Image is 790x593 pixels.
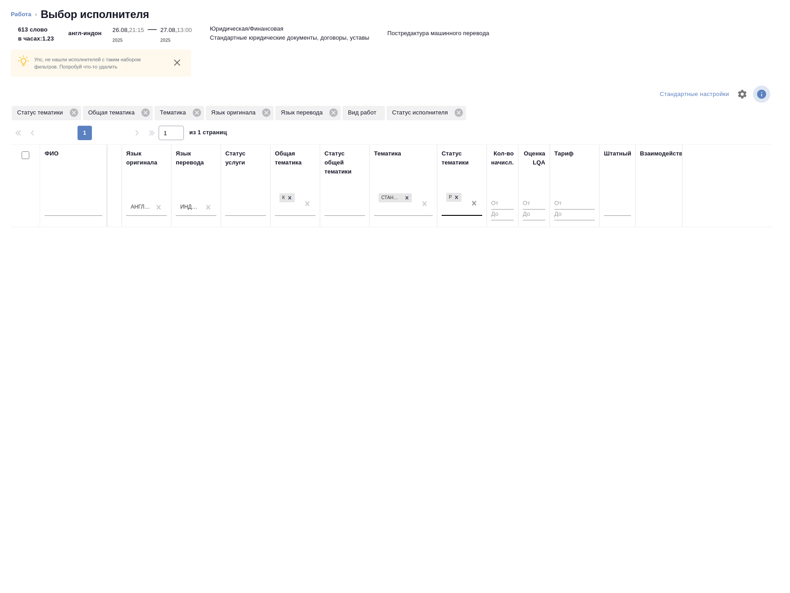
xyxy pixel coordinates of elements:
[88,108,138,117] p: Общая тематика
[83,106,153,120] div: Общая тематика
[18,25,54,34] p: 613 слово
[279,192,296,204] div: Юридическая/Финансовая
[554,198,595,210] input: От
[731,83,753,105] span: Настроить таблицу
[11,11,32,18] a: Работа
[160,108,189,117] p: Тематика
[348,108,379,117] p: Вид работ
[275,149,315,167] div: Общая тематика
[324,149,365,176] div: Статус общей тематики
[189,127,227,140] span: из 1 страниц
[113,27,129,33] p: 26.08,
[155,106,204,120] div: Тематика
[554,149,574,158] div: Тариф
[491,149,514,167] div: Кол-во начисл.
[379,193,402,203] div: Стандартные юридические документы, договоры, уставы
[206,106,274,120] div: Язык оригинала
[523,149,545,167] div: Оценка LQA
[523,198,545,210] input: От
[279,193,285,203] div: Юридическая/Финансовая
[604,149,631,158] div: Штатный
[445,192,462,203] div: Рекомендован
[35,10,37,19] li: ‹
[446,193,452,202] div: Рекомендован
[12,106,81,120] div: Статус тематики
[387,29,489,38] p: Постредактура машинного перевода
[126,149,167,167] div: Язык оригинала
[170,56,184,69] button: close
[225,149,266,167] div: Статус услуги
[211,108,259,117] p: Язык оригинала
[131,203,151,211] div: Английский
[281,108,326,117] p: Язык перевода
[491,209,514,220] input: До
[378,192,413,204] div: Стандартные юридические документы, договоры, уставы
[387,106,466,120] div: Статус исполнителя
[45,149,59,158] div: ФИО
[41,7,149,22] h2: Выбор исполнителя
[160,27,177,33] p: 27.08,
[176,149,216,167] div: Язык перевода
[442,149,482,167] div: Статус тематики
[11,7,779,22] nav: breadcrumb
[210,24,283,33] p: Юридическая/Финансовая
[17,108,66,117] p: Статус тематики
[640,149,749,158] div: Взаимодействие и доп. информация
[177,27,192,33] p: 13:00
[658,87,731,101] div: split button
[275,106,341,120] div: Язык перевода
[129,27,144,33] p: 21:15
[34,56,163,70] p: Упс, не нашли исполнителей с таким набором фильтров. Попробуй что-то удалить
[374,149,401,158] div: Тематика
[523,209,545,220] input: До
[753,86,772,103] span: Посмотреть информацию
[491,198,514,210] input: От
[148,22,157,45] div: —
[180,203,201,211] div: Индонезийский
[554,209,595,220] input: До
[392,108,451,117] p: Статус исполнителя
